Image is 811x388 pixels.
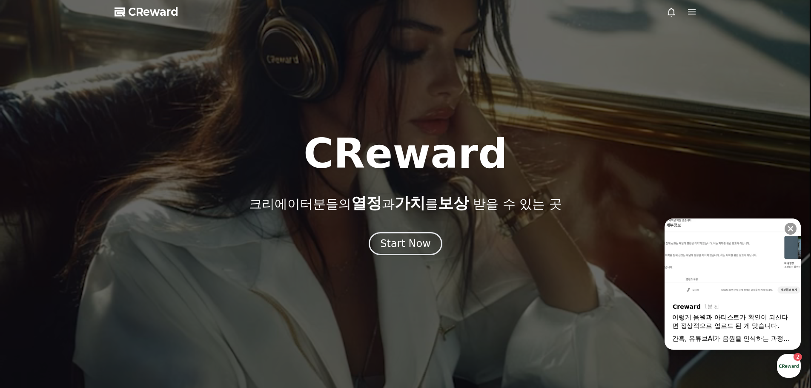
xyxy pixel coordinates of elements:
[369,232,442,255] button: Start Now
[249,195,562,212] p: 크리에이터분들의 과 를 받을 수 있는 곳
[369,241,442,249] a: Start Now
[115,5,178,19] a: CReward
[351,194,382,212] span: 열정
[380,237,431,250] div: Start Now
[304,133,507,174] h1: CReward
[128,5,178,19] span: CReward
[438,194,469,212] span: 보상
[395,194,425,212] span: 가치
